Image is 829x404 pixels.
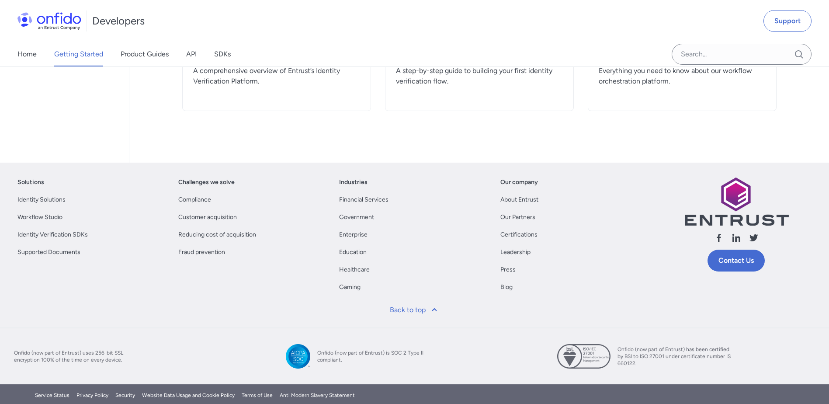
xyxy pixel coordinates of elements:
span: Onfido (now part of Entrust) uses 256-bit SSL encryption 100% of the time on every device. [14,349,128,363]
a: Identity Solutions [17,195,66,205]
a: Press [500,265,516,275]
a: Terms of Use [242,391,273,399]
a: Financial Services [339,195,388,205]
a: Product Guides [121,42,169,66]
span: Onfido (now part of Entrust) is SOC 2 Type II compliant. [317,349,431,363]
a: Service Status [35,391,69,399]
a: About Entrust [500,195,538,205]
a: Industries [339,177,368,188]
a: Security [115,391,135,399]
img: ISO 27001 certified [557,344,610,369]
a: Compliance [178,195,211,205]
a: Contact Us [708,250,765,272]
img: Onfido Logo [17,12,81,30]
a: Customer acquisition [178,212,237,223]
img: SOC 2 Type II compliant [286,344,310,369]
a: Back to top [385,300,445,320]
a: Getting Started [54,42,103,66]
a: Education [339,247,367,258]
span: Everything you need to know about our workflow orchestration platform. [599,66,766,87]
a: Workflow Studio [17,212,62,223]
a: Follow us linkedin [731,233,742,246]
a: Anti Modern Slavery Statement [280,391,355,399]
a: Privacy Policy [76,391,108,399]
a: Home [17,42,37,66]
a: Support [763,10,812,32]
span: Onfido (now part of Entrust) has been certified by BSI to ISO 27001 under certificate number IS 6... [617,346,731,367]
span: A step-by-step guide to building your first identity verification flow. [396,66,563,87]
a: Supported Documents [17,247,80,258]
a: Identity Verification SDKs [17,230,88,240]
span: A comprehensive overview of Entrust’s Identity Verification Platform. [193,66,360,87]
a: Fraud prevention [178,247,225,258]
a: Leadership [500,247,531,258]
a: Our Partners [500,212,535,223]
svg: Follow us linkedin [731,233,742,243]
h1: Developers [92,14,145,28]
a: Reducing cost of acquisition [178,230,256,240]
a: Follow us X (Twitter) [749,233,759,246]
a: Gaming [339,282,361,293]
a: Our company [500,177,538,188]
a: Healthcare [339,265,370,275]
a: API [186,42,197,66]
a: Enterprise [339,230,368,240]
a: Challenges we solve [178,177,235,188]
svg: Follow us facebook [714,233,724,243]
a: Government [339,212,374,223]
a: Certifications [500,230,538,240]
a: Solutions [17,177,44,188]
input: Onfido search input field [672,44,812,65]
a: Follow us facebook [714,233,724,246]
svg: Follow us X (Twitter) [749,233,759,243]
a: Blog [500,282,513,293]
a: Website Data Usage and Cookie Policy [142,391,235,399]
a: SDKs [214,42,231,66]
img: Entrust logo [684,177,789,226]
